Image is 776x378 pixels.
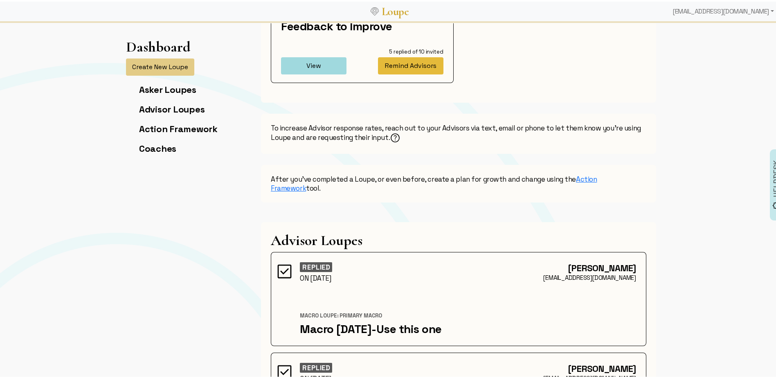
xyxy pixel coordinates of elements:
h1: Advisor Loupes [271,230,646,247]
div: [EMAIL_ADDRESS][DOMAIN_NAME] [281,272,636,280]
helpicon: How to Ping Your Advisors [390,131,400,142]
div: [PERSON_NAME] [281,361,636,373]
button: View [281,56,346,73]
div: To increase Advisor response rates, reach out to your Advisors via text, email or phone to let th... [261,112,656,152]
a: Action Framework [271,173,597,191]
h1: Dashboard [126,37,191,54]
div: After you've completed a Loupe, or even before, create a plan for growth and change using the tool. [261,163,656,201]
a: Action Framework [139,122,218,133]
div: Macro Loupe: Primary Macro [300,310,636,318]
app-left-page-nav: Dashboard [126,37,218,161]
img: FFFF [275,261,294,279]
div: [PERSON_NAME] [281,261,636,272]
img: Loupe Logo [371,6,379,14]
a: Feedback to Improve [281,17,392,32]
button: Create New Loupe [126,57,194,74]
a: Asker Loupes [139,82,196,94]
a: Advisor Loupes [139,102,205,113]
a: Coaches [139,141,176,153]
a: Loupe [379,2,412,18]
div: Macro [DATE]-Use this one [300,320,636,334]
button: Remind Advisors [378,56,443,73]
img: Help [390,131,400,142]
div: 5 replied of 10 invited [369,47,443,54]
